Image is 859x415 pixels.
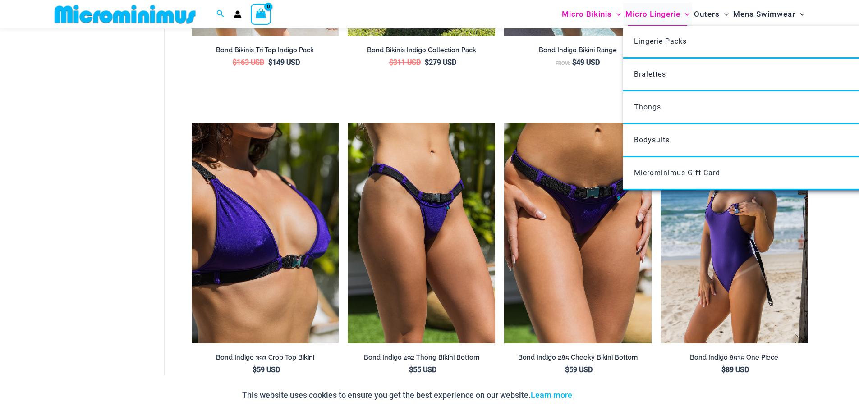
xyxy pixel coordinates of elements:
h2: Bond Indigo 492 Thong Bikini Bottom [348,353,495,362]
button: Accept [579,384,617,406]
span: $ [425,58,429,67]
h2: Bond Indigo 8935 One Piece [661,353,808,362]
span: Mens Swimwear [733,3,795,26]
a: Mens SwimwearMenu ToggleMenu Toggle [731,3,807,26]
img: Bond Indigo 285 Cheeky Bikini 01 [504,123,652,343]
a: Micro BikinisMenu ToggleMenu Toggle [560,3,623,26]
span: Menu Toggle [795,3,804,26]
bdi: 311 USD [389,58,421,67]
bdi: 59 USD [253,365,280,374]
a: Bond Indigo 285 Cheeky Bikini Bottom [504,353,652,365]
a: Bond Indigo 8935 One Piece 09Bond Indigo 8935 One Piece 10Bond Indigo 8935 One Piece 10 [661,123,808,343]
h2: Bond Indigo 393 Crop Top Bikini [192,353,339,362]
span: Menu Toggle [720,3,729,26]
bdi: 55 USD [409,365,436,374]
a: Learn more [531,390,572,400]
span: Microminimus Gift Card [634,169,720,177]
bdi: 279 USD [425,58,456,67]
img: Bond Indigo 393 Top 02 [192,123,339,343]
a: Search icon link [216,9,225,20]
a: Bond Indigo 285 Cheeky Bikini 01Bond Indigo 285 Cheeky Bikini 02Bond Indigo 285 Cheeky Bikini 02 [504,123,652,343]
a: View Shopping Cart, empty [251,4,271,24]
span: $ [721,365,726,374]
a: Account icon link [234,10,242,18]
a: Bond Indigo 492 Thong Bikini Bottom [348,353,495,365]
span: Bodysuits [634,136,670,144]
span: Outers [694,3,720,26]
span: $ [253,365,257,374]
a: Bond Indigo 393 Top 02Bond Indigo 393 Top 03Bond Indigo 393 Top 03 [192,123,339,343]
bdi: 149 USD [268,58,300,67]
span: Menu Toggle [612,3,621,26]
nav: Site Navigation [558,1,808,27]
h2: Bond Bikinis Indigo Collection Pack [348,46,495,55]
span: Micro Bikinis [562,3,612,26]
bdi: 163 USD [233,58,264,67]
a: Bond Indigo 393 Crop Top Bikini [192,353,339,365]
h2: Bond Bikinis Tri Top Indigo Pack [192,46,339,55]
span: Bralettes [634,70,666,78]
span: Lingerie Packs [634,37,687,46]
a: Bond Indigo 8935 One Piece [661,353,808,365]
span: $ [389,58,393,67]
span: Menu Toggle [680,3,689,26]
bdi: 49 USD [572,58,600,67]
a: Micro LingerieMenu ToggleMenu Toggle [623,3,692,26]
span: $ [572,58,576,67]
p: This website uses cookies to ensure you get the best experience on our website. [242,388,572,402]
span: $ [233,58,237,67]
img: Bond Indigo 492 Thong Bikini 02 [348,123,495,343]
span: Thongs [634,103,661,111]
img: MM SHOP LOGO FLAT [51,4,199,24]
span: $ [268,58,272,67]
a: Bond Bikinis Tri Top Indigo Pack [192,46,339,58]
a: Bond Indigo Bikini Range [504,46,652,58]
a: OutersMenu ToggleMenu Toggle [692,3,731,26]
span: $ [565,365,569,374]
bdi: 59 USD [565,365,593,374]
a: Bond Indigo 492 Thong Bikini 02Bond Indigo 492 Thong Bikini 03Bond Indigo 492 Thong Bikini 03 [348,123,495,343]
img: Bond Indigo 8935 One Piece 09 [661,123,808,343]
h2: Bond Indigo 285 Cheeky Bikini Bottom [504,353,652,362]
span: Micro Lingerie [625,3,680,26]
span: $ [409,365,413,374]
h2: Bond Indigo Bikini Range [504,46,652,55]
bdi: 89 USD [721,365,749,374]
a: Bond Bikinis Indigo Collection Pack [348,46,495,58]
span: From: [556,60,570,66]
